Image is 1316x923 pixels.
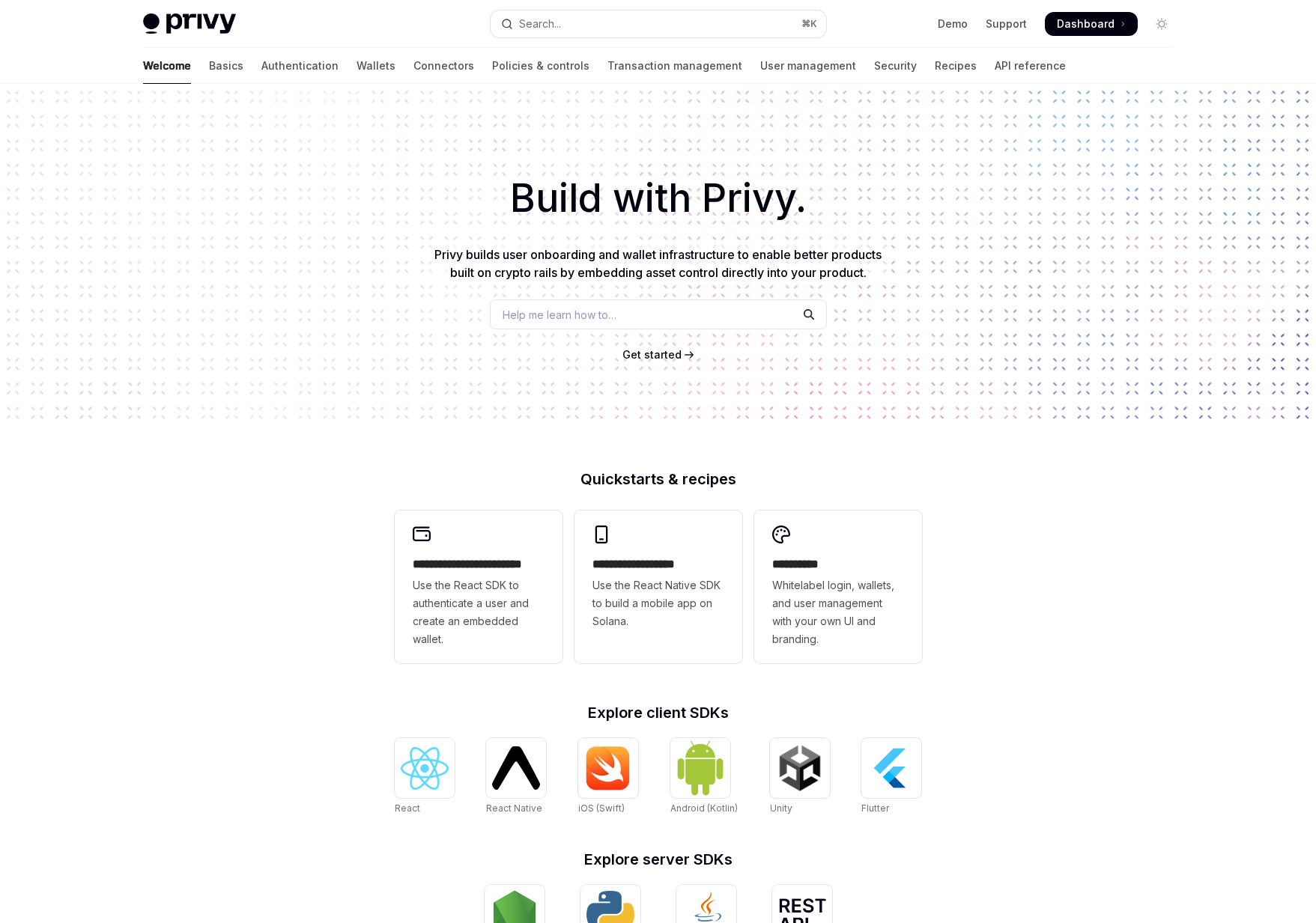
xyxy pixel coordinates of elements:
span: iOS (Swift) [578,802,625,814]
a: Android (Kotlin)Android (Kotlin) [670,738,738,816]
a: Connectors [413,48,474,84]
span: Android (Kotlin) [670,802,738,814]
img: React [401,747,449,790]
a: **** **** **** ***Use the React Native SDK to build a mobile app on Solana. [574,511,742,663]
span: Get started [622,348,682,361]
a: Get started [622,347,682,362]
a: ReactReact [395,738,455,816]
a: Transaction management [607,48,742,84]
img: Unity [776,744,824,792]
a: Authentication [261,48,339,84]
span: React [395,802,420,814]
span: Flutter [861,802,889,814]
a: User management [760,48,856,84]
span: ⌘ K [801,18,817,30]
img: light logo [143,13,236,34]
img: iOS (Swift) [584,746,632,791]
a: Welcome [143,48,191,84]
a: FlutterFlutter [861,738,921,816]
h2: Quickstarts & recipes [395,472,922,487]
a: UnityUnity [770,738,830,816]
span: Dashboard [1057,16,1115,31]
h1: Build with Privy. [24,169,1292,228]
span: React Native [486,802,542,814]
span: Whitelabel login, wallets, and user management with your own UI and branding. [772,576,904,648]
a: Recipes [935,48,977,84]
span: Unity [770,802,792,814]
button: Toggle dark mode [1150,12,1174,36]
img: Flutter [867,744,915,792]
div: Search... [519,15,561,33]
a: **** *****Whitelabel login, wallets, and user management with your own UI and branding. [754,511,922,663]
a: Policies & controls [492,48,589,84]
a: Dashboard [1045,12,1138,36]
img: Android (Kotlin) [676,740,724,796]
button: Open search [491,10,826,37]
a: Wallets [357,48,395,84]
img: React Native [492,746,540,789]
a: API reference [995,48,1066,84]
a: Support [986,16,1027,31]
h2: Explore client SDKs [395,705,922,720]
span: Help me learn how to… [503,307,616,323]
a: Security [874,48,917,84]
a: iOS (Swift)iOS (Swift) [578,738,638,816]
span: Use the React Native SDK to build a mobile app on Solana. [592,576,724,630]
a: Basics [209,48,243,84]
span: Privy builds user onboarding and wallet infrastructure to enable better products built on crypto ... [434,247,882,280]
h2: Explore server SDKs [395,852,922,867]
a: Demo [938,16,968,31]
span: Use the React SDK to authenticate a user and create an embedded wallet. [413,576,545,648]
a: React NativeReact Native [486,738,546,816]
